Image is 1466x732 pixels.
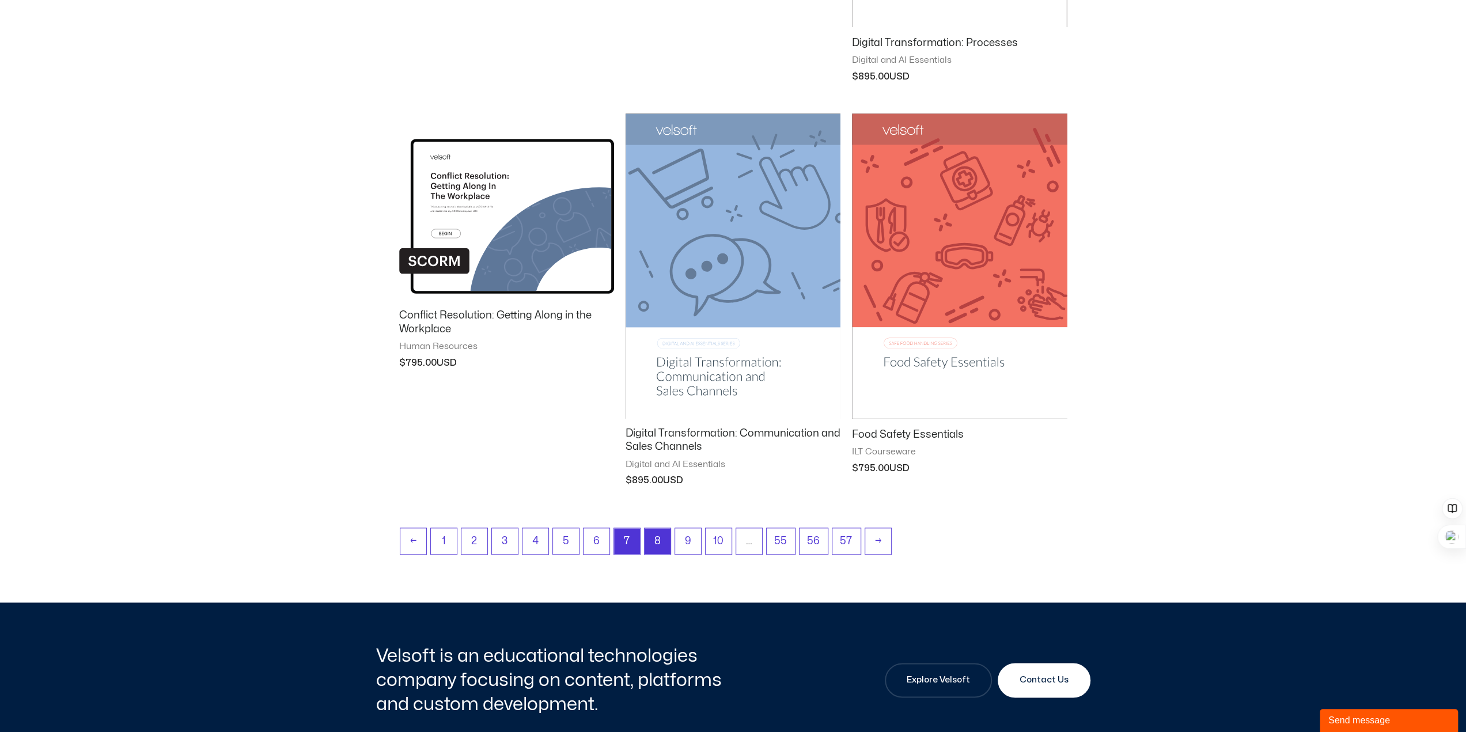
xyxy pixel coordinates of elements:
a: Page 8 [645,528,671,554]
a: Page 1 [431,528,457,554]
img: Food Safety Essentials [852,113,1067,419]
a: → [865,528,891,554]
a: Page 10 [706,528,732,554]
bdi: 795.00 [399,358,437,367]
span: Human Resources [399,341,614,352]
iframe: chat widget [1320,707,1460,732]
a: Page 55 [767,528,795,554]
a: Page 56 [800,528,828,554]
a: Conflict Resolution: Getting Along in the Workplace [399,309,614,341]
h2: Digital Transformation: Communication and Sales Channels [626,427,840,454]
a: Page 9 [675,528,701,554]
a: Digital Transformation: Communication and Sales Channels [626,427,840,459]
h2: Conflict Resolution: Getting Along in the Workplace [399,309,614,336]
a: Page 3 [492,528,518,554]
span: Contact Us [1020,673,1069,687]
a: Page 2 [461,528,487,554]
bdi: 795.00 [852,464,889,473]
span: Page 7 [614,528,640,554]
span: ILT Courseware [852,446,1067,458]
a: Page 5 [553,528,579,554]
span: Digital and AI Essentials [852,55,1067,66]
span: $ [852,72,858,81]
a: Contact Us [998,663,1090,697]
a: Page 57 [832,528,861,554]
a: ← [400,528,426,554]
a: Explore Velsoft [885,663,992,697]
a: Page 4 [522,528,548,554]
span: $ [399,358,406,367]
img: Digital Transformation: Communication and Sales Channels [626,113,840,418]
span: Digital and AI Essentials [626,459,840,471]
span: … [736,528,762,554]
a: Digital Transformation: Processes [852,36,1067,55]
h2: Digital Transformation: Processes [852,36,1067,50]
bdi: 895.00 [852,72,889,81]
span: Explore Velsoft [907,673,970,687]
nav: Product Pagination [399,528,1067,560]
a: Page 6 [584,528,609,554]
span: $ [626,476,632,485]
h2: Velsoft is an educational technologies company focusing on content, platforms and custom developm... [376,644,730,716]
img: Conflict Resolution: Getting Along in the Workplace [399,113,614,301]
h2: Food Safety Essentials [852,428,1067,441]
span: $ [852,464,858,473]
bdi: 895.00 [626,476,663,485]
a: Food Safety Essentials [852,428,1067,446]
